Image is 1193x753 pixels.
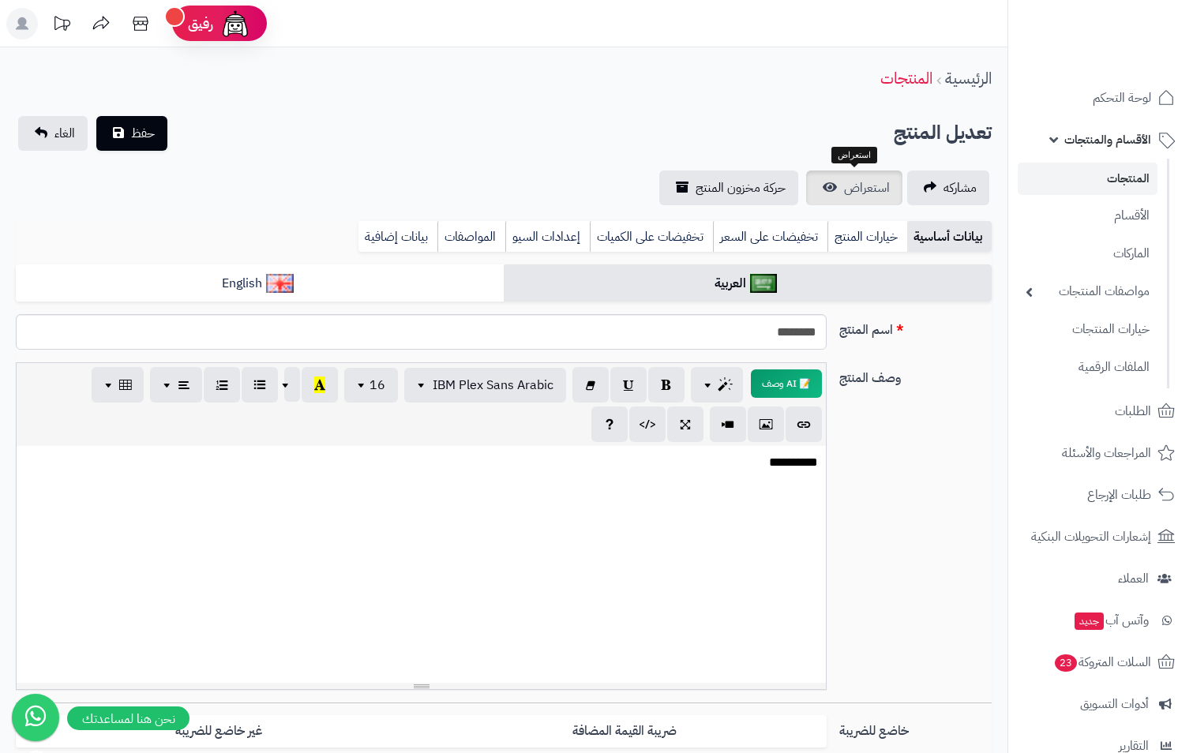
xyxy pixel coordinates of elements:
[907,170,989,205] a: مشاركه
[433,376,553,395] span: IBM Plex Sans Arabic
[96,116,167,151] button: حفظ
[1018,79,1184,117] a: لوحة التحكم
[219,8,251,39] img: ai-face.png
[713,221,827,253] a: تخفيضات على السعر
[16,264,504,303] a: English
[1053,651,1151,673] span: السلات المتروكة
[1018,601,1184,639] a: وآتس آبجديد
[1018,643,1184,681] a: السلات المتروكة23
[344,368,398,403] button: 16
[1086,44,1178,77] img: logo-2.png
[880,66,932,90] a: المنتجات
[505,221,590,253] a: إعدادات السيو
[188,14,213,33] span: رفيق
[1080,693,1149,715] span: أدوات التسويق
[1018,560,1184,598] a: العملاء
[1062,442,1151,464] span: المراجعات والأسئلة
[42,8,81,43] a: تحديثات المنصة
[907,221,992,253] a: بيانات أساسية
[590,221,713,253] a: تخفيضات على الكميات
[1018,350,1157,384] a: الملفات الرقمية
[945,66,992,90] a: الرئيسية
[1031,526,1151,548] span: إشعارات التحويلات البنكية
[1018,199,1157,233] a: الأقسام
[504,264,992,303] a: العربية
[1018,392,1184,430] a: الطلبات
[1087,484,1151,506] span: طلبات الإرجاع
[1018,476,1184,514] a: طلبات الإرجاع
[1073,609,1149,631] span: وآتس آب
[894,117,992,149] h2: تعديل المنتج
[806,170,902,205] a: استعراض
[1018,237,1157,271] a: الماركات
[1018,275,1157,309] a: مواصفات المنتجات
[831,147,877,164] div: استعراض
[696,178,786,197] span: حركة مخزون المنتج
[1055,654,1077,672] span: 23
[833,715,998,740] label: خاضع للضريبة
[827,221,907,253] a: خيارات المنتج
[1018,313,1157,347] a: خيارات المنتجات
[18,116,88,151] a: الغاء
[833,362,998,388] label: وصف المنتج
[944,178,977,197] span: مشاركه
[422,715,827,747] label: ضريبة القيمة المضافة
[1064,129,1151,151] span: الأقسام والمنتجات
[751,369,822,398] button: 📝 AI وصف
[1018,163,1157,195] a: المنتجات
[131,124,155,143] span: حفظ
[266,274,294,293] img: English
[370,376,385,395] span: 16
[1075,613,1104,630] span: جديد
[437,221,505,253] a: المواصفات
[54,124,75,143] span: الغاء
[404,368,566,403] button: IBM Plex Sans Arabic
[358,221,437,253] a: بيانات إضافية
[1118,568,1149,590] span: العملاء
[1018,518,1184,556] a: إشعارات التحويلات البنكية
[1115,400,1151,422] span: الطلبات
[1018,434,1184,472] a: المراجعات والأسئلة
[750,274,778,293] img: العربية
[16,715,422,747] label: غير خاضع للضريبه
[844,178,890,197] span: استعراض
[1018,685,1184,723] a: أدوات التسويق
[1093,87,1151,109] span: لوحة التحكم
[833,314,998,339] label: اسم المنتج
[659,170,798,205] a: حركة مخزون المنتج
